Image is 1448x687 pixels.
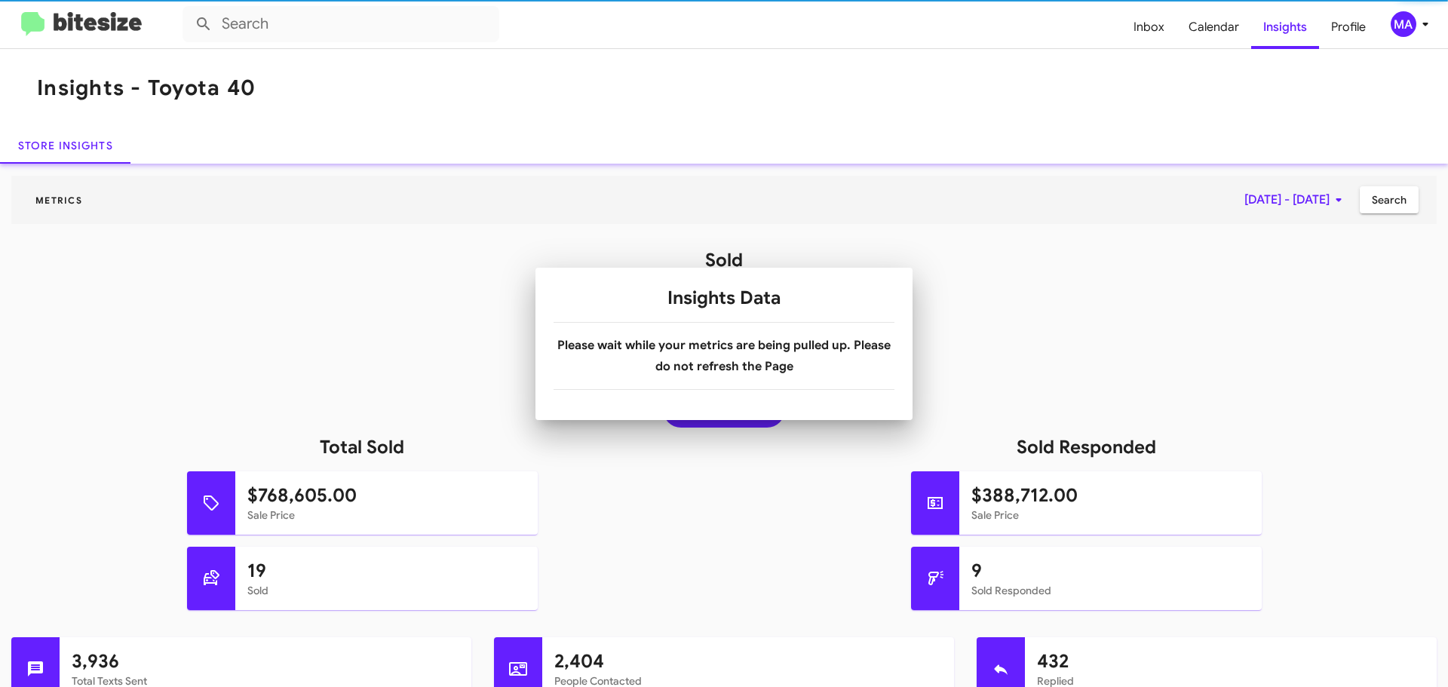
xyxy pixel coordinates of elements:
h1: $768,605.00 [247,483,526,508]
h1: 19 [247,559,526,583]
h1: Insights - Toyota 40 [37,76,256,100]
mat-card-subtitle: Sold [247,583,526,598]
span: Calendar [1176,5,1251,49]
h1: 2,404 [554,649,942,673]
input: Search [183,6,499,42]
h1: $388,712.00 [971,483,1250,508]
span: Profile [1319,5,1378,49]
mat-card-subtitle: Sale Price [247,508,526,523]
h1: Insights Data [554,286,894,310]
b: Please wait while your metrics are being pulled up. Please do not refresh the Page [557,338,891,374]
span: [DATE] - [DATE] [1244,186,1348,213]
h1: 9 [971,559,1250,583]
div: MA [1391,11,1416,37]
mat-card-subtitle: Sold Responded [971,583,1250,598]
mat-card-subtitle: Sale Price [971,508,1250,523]
span: Inbox [1121,5,1176,49]
h1: 432 [1037,649,1425,673]
h1: 3,936 [72,649,459,673]
h1: Sold Responded [724,435,1448,459]
span: Metrics [23,195,94,206]
span: Insights [1251,5,1319,49]
span: Search [1372,186,1407,213]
